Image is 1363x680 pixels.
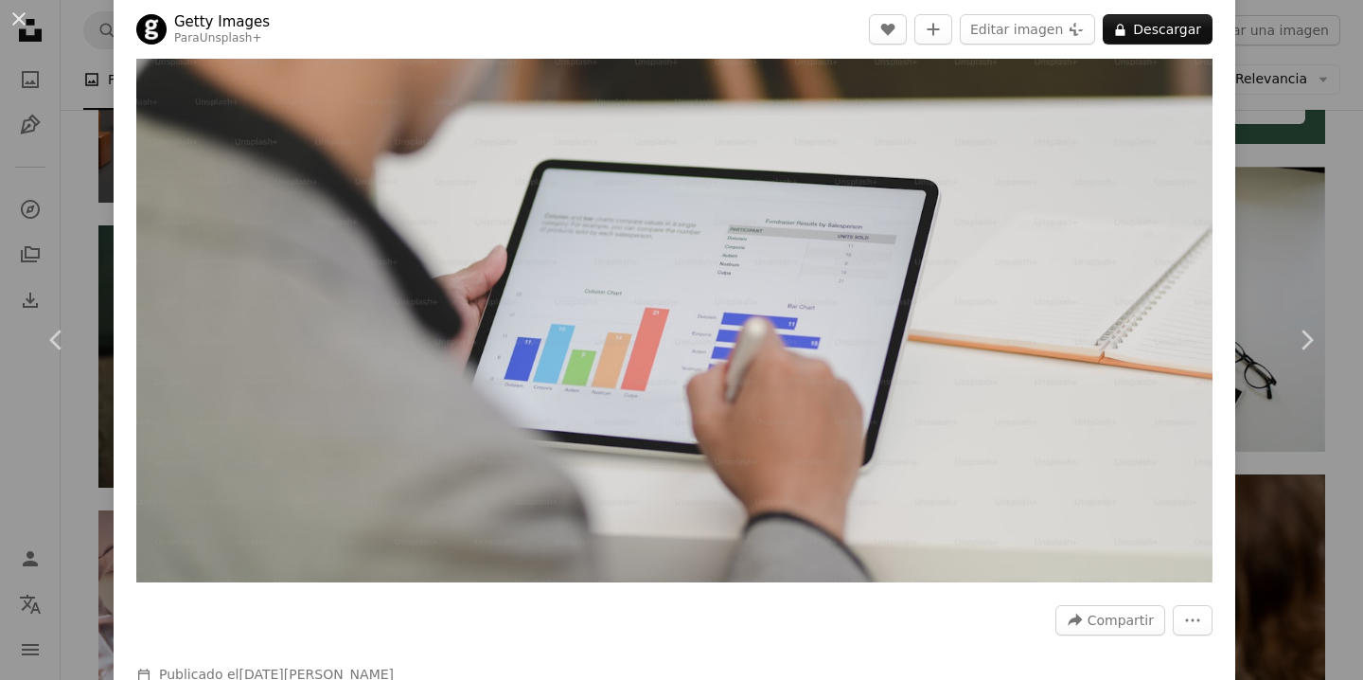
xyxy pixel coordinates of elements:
[136,14,167,45] img: Ve al perfil de Getty Images
[960,14,1095,45] button: Editar imagen
[200,31,262,45] a: Unsplash+
[1055,605,1165,635] button: Compartir esta imagen
[136,47,1213,582] button: Ampliar en esta imagen
[1173,605,1213,635] button: Más acciones
[914,14,952,45] button: Añade a la colección
[1249,249,1363,431] a: Siguiente
[1088,606,1154,635] span: Compartir
[1103,14,1213,45] button: Descargar
[174,12,270,31] a: Getty Images
[174,31,270,46] div: Para
[136,47,1213,582] img: Vista de cerca de un joven empresario profesional que planifica la estrategia con tablas y gráfic...
[869,14,907,45] button: Me gusta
